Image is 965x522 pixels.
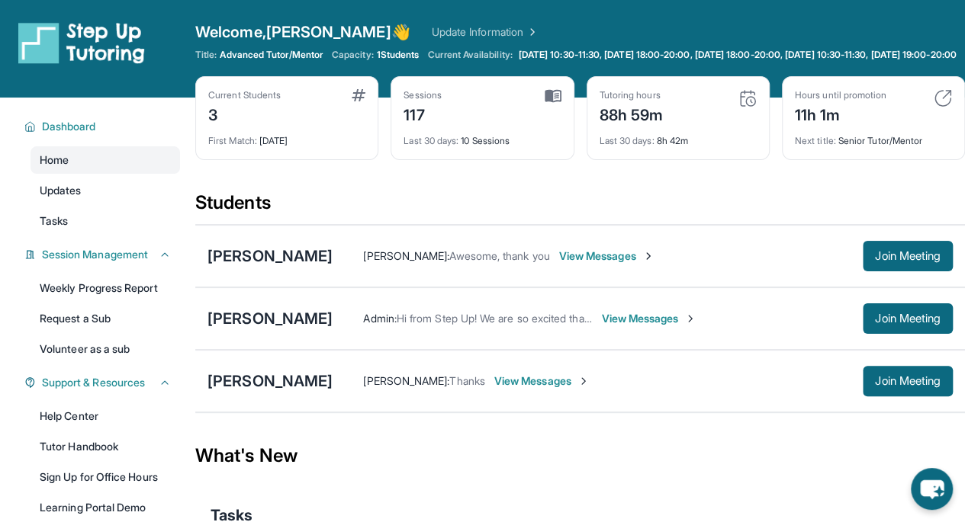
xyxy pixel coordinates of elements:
[42,119,96,134] span: Dashboard
[195,422,965,489] div: What's New
[208,89,281,101] div: Current Students
[36,247,171,262] button: Session Management
[31,177,180,204] a: Updates
[31,146,180,174] a: Home
[795,126,952,147] div: Senior Tutor/Mentor
[738,89,757,107] img: card
[31,305,180,332] a: Request a Sub
[795,101,886,126] div: 11h 1m
[559,248,655,264] span: View Messages
[600,126,757,147] div: 8h 42m
[684,312,696,325] img: Chevron-Right
[40,213,68,229] span: Tasks
[377,49,420,61] span: 1 Students
[207,245,333,267] div: [PERSON_NAME]
[875,251,941,261] span: Join Meeting
[40,183,82,198] span: Updates
[600,135,655,146] span: Last 30 days :
[363,312,396,325] span: Admin :
[519,49,957,61] span: [DATE] 10:30-11:30, [DATE] 18:00-20:00, [DATE] 18:00-20:00, [DATE] 10:30-11:30, [DATE] 19:00-20:00
[545,89,561,103] img: card
[600,101,664,126] div: 88h 59m
[523,24,539,40] img: Chevron Right
[36,119,171,134] button: Dashboard
[208,101,281,126] div: 3
[220,49,322,61] span: Advanced Tutor/Mentor
[404,126,561,147] div: 10 Sessions
[600,89,664,101] div: Tutoring hours
[601,311,696,326] span: View Messages
[449,374,484,387] span: Thanks
[934,89,952,107] img: card
[449,249,549,262] span: Awesome, thank you
[494,373,590,389] span: View Messages
[40,152,69,168] span: Home
[404,101,442,126] div: 117
[332,49,374,61] span: Capacity:
[42,247,148,262] span: Session Management
[31,494,180,521] a: Learning Portal Demo
[363,249,449,262] span: [PERSON_NAME] :
[363,374,449,387] span: [PERSON_NAME] :
[208,135,257,146] span: First Match :
[31,207,180,235] a: Tasks
[432,24,539,40] a: Update Information
[875,314,941,323] span: Join Meeting
[42,375,145,390] span: Support & Resources
[207,308,333,329] div: [PERSON_NAME]
[31,433,180,460] a: Tutor Handbook
[863,241,953,271] button: Join Meeting
[195,191,965,224] div: Students
[195,21,410,43] span: Welcome, [PERSON_NAME] 👋
[207,370,333,392] div: [PERSON_NAME]
[642,250,655,262] img: Chevron-Right
[31,402,180,430] a: Help Center
[404,89,442,101] div: Sessions
[36,375,171,390] button: Support & Resources
[31,274,180,302] a: Weekly Progress Report
[795,89,886,101] div: Hours until promotion
[863,366,953,396] button: Join Meeting
[795,135,836,146] span: Next title :
[428,49,512,61] span: Current Availability:
[875,376,941,386] span: Join Meeting
[31,463,180,491] a: Sign Up for Office Hours
[31,335,180,363] a: Volunteer as a sub
[863,303,953,334] button: Join Meeting
[911,468,953,510] button: chat-button
[352,89,365,101] img: card
[208,126,365,147] div: [DATE]
[577,375,590,387] img: Chevron-Right
[195,49,217,61] span: Title:
[516,49,960,61] a: [DATE] 10:30-11:30, [DATE] 18:00-20:00, [DATE] 18:00-20:00, [DATE] 10:30-11:30, [DATE] 19:00-20:00
[18,21,145,64] img: logo
[404,135,458,146] span: Last 30 days :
